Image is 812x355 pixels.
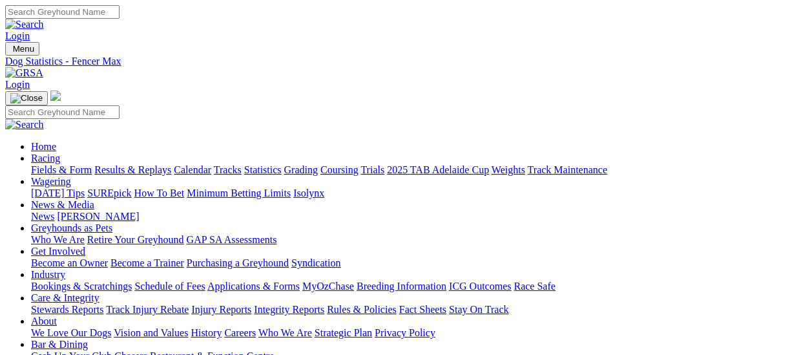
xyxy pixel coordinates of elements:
[327,304,397,315] a: Rules & Policies
[284,164,318,175] a: Grading
[514,281,555,292] a: Race Safe
[31,304,103,315] a: Stewards Reports
[449,304,508,315] a: Stay On Track
[31,257,108,268] a: Become an Owner
[5,19,44,30] img: Search
[114,327,188,338] a: Vision and Values
[224,327,256,338] a: Careers
[375,327,435,338] a: Privacy Policy
[293,188,324,199] a: Isolynx
[106,304,189,315] a: Track Injury Rebate
[5,30,30,41] a: Login
[187,234,277,245] a: GAP SA Assessments
[528,164,607,175] a: Track Maintenance
[134,281,205,292] a: Schedule of Fees
[31,164,92,175] a: Fields & Form
[5,79,30,90] a: Login
[315,327,372,338] a: Strategic Plan
[87,234,184,245] a: Retire Your Greyhound
[31,327,807,339] div: About
[31,199,94,210] a: News & Media
[187,188,291,199] a: Minimum Betting Limits
[174,164,211,175] a: Calendar
[31,234,807,246] div: Greyhounds as Pets
[31,188,85,199] a: [DATE] Tips
[5,119,44,131] img: Search
[387,164,489,175] a: 2025 TAB Adelaide Cup
[87,188,131,199] a: SUREpick
[134,188,185,199] a: How To Bet
[449,281,511,292] a: ICG Outcomes
[214,164,242,175] a: Tracks
[31,153,60,164] a: Racing
[360,164,384,175] a: Trials
[13,44,34,54] span: Menu
[191,327,222,338] a: History
[31,269,65,280] a: Industry
[5,105,120,119] input: Search
[399,304,446,315] a: Fact Sheets
[31,246,85,257] a: Get Involved
[94,164,171,175] a: Results & Replays
[31,304,807,316] div: Care & Integrity
[31,339,88,350] a: Bar & Dining
[492,164,525,175] a: Weights
[31,281,132,292] a: Bookings & Scratchings
[110,257,184,268] a: Become a Trainer
[57,211,139,222] a: [PERSON_NAME]
[31,141,56,152] a: Home
[31,292,99,303] a: Care & Integrity
[31,222,112,233] a: Greyhounds as Pets
[31,164,807,176] div: Racing
[31,211,807,222] div: News & Media
[254,304,324,315] a: Integrity Reports
[31,176,71,187] a: Wagering
[5,67,43,79] img: GRSA
[50,91,61,101] img: logo-grsa-white.png
[191,304,251,315] a: Injury Reports
[5,91,48,105] button: Toggle navigation
[320,164,359,175] a: Coursing
[291,257,340,268] a: Syndication
[31,211,54,222] a: News
[244,164,282,175] a: Statistics
[5,42,39,56] button: Toggle navigation
[258,327,312,338] a: Who We Are
[31,316,57,327] a: About
[357,281,446,292] a: Breeding Information
[31,234,85,245] a: Who We Are
[5,56,807,67] a: Dog Statistics - Fencer Max
[31,257,807,269] div: Get Involved
[302,281,354,292] a: MyOzChase
[31,188,807,199] div: Wagering
[5,5,120,19] input: Search
[187,257,289,268] a: Purchasing a Greyhound
[31,281,807,292] div: Industry
[31,327,111,338] a: We Love Our Dogs
[10,93,43,103] img: Close
[207,281,300,292] a: Applications & Forms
